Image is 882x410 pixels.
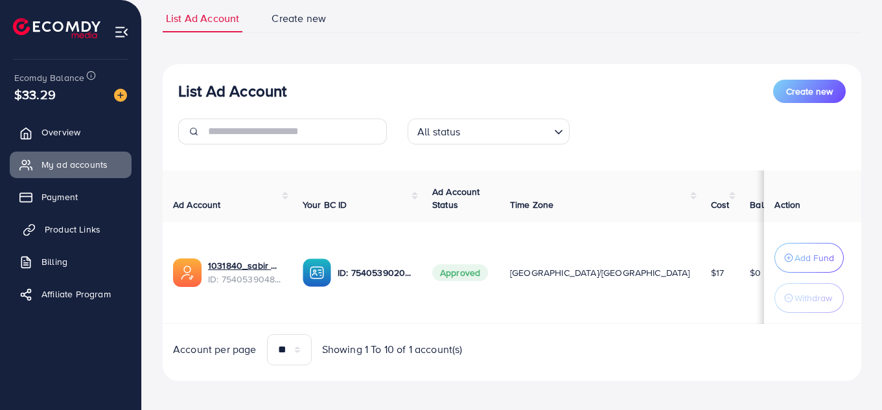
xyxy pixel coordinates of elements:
span: Time Zone [510,198,553,211]
button: Withdraw [774,283,844,313]
span: $17 [711,266,724,279]
img: logo [13,18,100,38]
span: ID: 7540539048218099720 [208,273,282,286]
span: Your BC ID [303,198,347,211]
span: Create new [786,85,833,98]
span: Approved [432,264,488,281]
span: Product Links [45,223,100,236]
span: Billing [41,255,67,268]
span: Showing 1 To 10 of 1 account(s) [322,342,463,357]
span: Account per page [173,342,257,357]
span: My ad accounts [41,158,108,171]
div: Search for option [408,119,570,144]
span: [GEOGRAPHIC_DATA]/[GEOGRAPHIC_DATA] [510,266,690,279]
p: ID: 7540539020598689809 [338,265,412,280]
span: List Ad Account [166,11,239,26]
span: All status [415,122,463,141]
a: My ad accounts [10,152,132,177]
button: Create new [773,80,846,103]
span: Overview [41,126,80,139]
span: Balance [750,198,784,211]
span: Action [774,198,800,211]
span: $0 [750,266,761,279]
span: Ad Account [173,198,221,211]
img: ic-ba-acc.ded83a64.svg [303,258,331,287]
img: image [114,89,127,102]
span: $33.29 [14,85,56,104]
a: Product Links [10,216,132,242]
span: Payment [41,190,78,203]
span: Ad Account Status [432,185,480,211]
a: Affiliate Program [10,281,132,307]
div: <span class='underline'>1031840_sabir gabool_1755668612357</span></br>7540539048218099720 [208,259,282,286]
a: Payment [10,184,132,210]
a: 1031840_sabir gabool_1755668612357 [208,259,282,272]
span: Create new [272,11,326,26]
img: ic-ads-acc.e4c84228.svg [173,258,202,287]
img: menu [114,25,129,40]
span: Ecomdy Balance [14,71,84,84]
p: Add Fund [795,250,834,266]
button: Add Fund [774,243,844,273]
input: Search for option [465,120,549,141]
a: Billing [10,249,132,275]
h3: List Ad Account [178,82,286,100]
span: Cost [711,198,730,211]
iframe: Chat [827,352,872,400]
a: Overview [10,119,132,145]
span: Affiliate Program [41,288,111,301]
p: Withdraw [795,290,832,306]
